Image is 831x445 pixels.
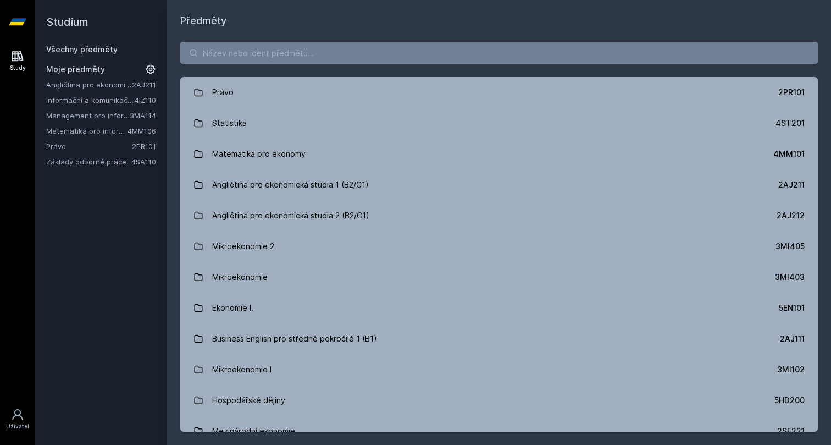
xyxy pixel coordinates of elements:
[46,156,131,167] a: Základy odborné práce
[180,231,818,262] a: Mikroekonomie 2 3MI405
[131,157,156,166] a: 4SA110
[135,96,156,105] a: 4IZ110
[180,139,818,169] a: Matematika pro ekonomy 4MM101
[777,364,805,375] div: 3MI102
[180,293,818,323] a: Ekonomie I. 5EN101
[46,79,132,90] a: Angličtina pro ekonomická studia 1 (B2/C1)
[779,303,805,314] div: 5EN101
[132,80,156,89] a: 2AJ211
[212,297,253,319] div: Ekonomie I.
[212,359,272,381] div: Mikroekonomie I
[212,420,295,442] div: Mezinárodní ekonomie
[180,108,818,139] a: Statistika 4ST201
[780,333,805,344] div: 2AJ111
[212,266,268,288] div: Mikroekonomie
[130,111,156,120] a: 3MA114
[46,45,118,54] a: Všechny předměty
[180,262,818,293] a: Mikroekonomie 3MI403
[6,422,29,431] div: Uživatel
[180,385,818,416] a: Hospodářské dějiny 5HD200
[46,95,135,106] a: Informační a komunikační technologie
[777,426,805,437] div: 2SE221
[46,125,128,136] a: Matematika pro informatiky
[180,169,818,200] a: Angličtina pro ekonomická studia 1 (B2/C1) 2AJ211
[212,205,369,227] div: Angličtina pro ekonomická studia 2 (B2/C1)
[46,141,132,152] a: Právo
[212,112,247,134] div: Statistika
[180,42,818,64] input: Název nebo ident předmětu…
[180,200,818,231] a: Angličtina pro ekonomická studia 2 (B2/C1) 2AJ212
[180,77,818,108] a: Právo 2PR101
[180,13,818,29] h1: Předměty
[46,64,105,75] span: Moje předměty
[212,235,274,257] div: Mikroekonomie 2
[777,210,805,221] div: 2AJ212
[212,328,377,350] div: Business English pro středně pokročilé 1 (B1)
[180,354,818,385] a: Mikroekonomie I 3MI102
[774,395,805,406] div: 5HD200
[212,174,369,196] div: Angličtina pro ekonomická studia 1 (B2/C1)
[2,403,33,436] a: Uživatel
[212,143,306,165] div: Matematika pro ekonomy
[775,241,805,252] div: 3MI405
[10,64,26,72] div: Study
[180,323,818,354] a: Business English pro středně pokročilé 1 (B1) 2AJ111
[132,142,156,151] a: 2PR101
[212,81,234,103] div: Právo
[212,389,285,411] div: Hospodářské dějiny
[778,87,805,98] div: 2PR101
[46,110,130,121] a: Management pro informatiky a statistiky
[778,179,805,190] div: 2AJ211
[2,44,33,78] a: Study
[128,127,156,135] a: 4MM106
[775,118,805,129] div: 4ST201
[775,272,805,283] div: 3MI403
[773,149,805,160] div: 4MM101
